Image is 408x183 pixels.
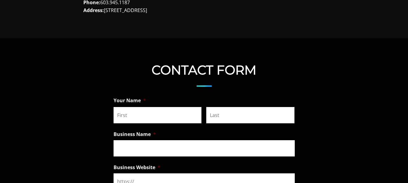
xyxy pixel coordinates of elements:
[114,107,202,123] input: First
[114,97,146,104] label: Your Name
[83,7,104,14] strong: Address:
[114,164,160,171] label: Business Website
[206,107,294,123] input: Last
[378,154,408,183] iframe: Chat Widget
[114,131,156,137] label: Business Name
